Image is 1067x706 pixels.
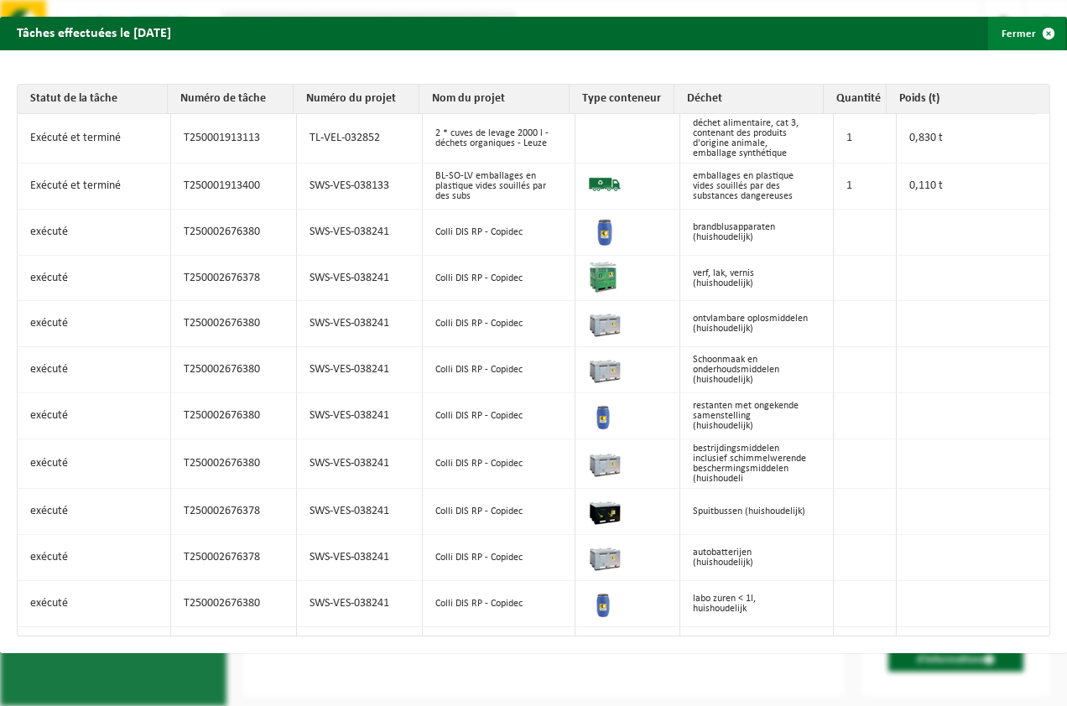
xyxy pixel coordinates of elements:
img: BL-SO-LV [588,168,622,201]
img: CR-SU-1C-2000-04-CU [588,127,658,150]
td: SWS-VES-038241 [297,627,423,673]
img: PB-HB-1400-HPE-GN-11 [588,260,618,293]
th: Déchet [674,85,825,114]
td: T250001913400 [171,164,297,210]
td: BL-SO-LV emballages en plastique vides souillés par des subs [423,164,576,210]
td: Colli DIS RP - Copidec [423,210,576,256]
td: Colli DIS RP - Copidec [423,256,576,301]
img: LP-OT-00060-HPE-21 [588,631,622,665]
td: SWS-VES-038241 [297,256,423,301]
td: exécuté [18,301,171,347]
td: T250002676380 [171,393,297,439]
td: T250002676380 [171,627,297,673]
td: SWS-VES-038241 [297,301,423,347]
td: restanten met ongekende samenstelling (huishoudelijk) [680,393,834,439]
td: labo zuren < 1l, huishoudelijk [680,581,834,627]
td: exécuté [18,256,171,301]
img: PB-LB-0680-HPE-GY-11 [588,539,622,573]
td: Colli DIS RP - Copidec [423,393,576,439]
img: LP-OT-00060-HPE-21 [588,585,622,619]
td: SWS-VES-038241 [297,535,423,581]
td: T250002676380 [171,210,297,256]
td: labo basen <1l, huishoudelijk [680,627,834,673]
td: Colli DIS RP - Copidec [423,581,576,627]
th: Statut de la tâche [18,85,168,114]
td: T250002676380 [171,581,297,627]
td: SWS-VES-038241 [297,439,423,489]
img: PB-LB-0680-HPE-GY-11 [588,351,622,385]
img: PB-OT-0120-HPE-00-02 [588,214,622,247]
td: SWS-VES-038133 [297,164,423,210]
button: Fermer [988,17,1065,50]
td: Spuitbussen (huishoudelijk) [680,489,834,535]
th: Quantité [824,85,887,114]
td: exécuté [18,627,171,673]
img: PB-LB-0680-HPE-BK-11 [588,493,622,527]
td: exécuté [18,535,171,581]
td: 0,830 t [897,114,1050,164]
td: exécuté [18,393,171,439]
td: 0,110 t [897,164,1050,210]
td: Colli DIS RP - Copidec [423,627,576,673]
th: Poids (t) [887,85,1037,114]
td: exécuté [18,210,171,256]
td: exécuté [18,439,171,489]
td: TL-VEL-032852 [297,114,423,164]
td: Colli DIS RP - Copidec [423,535,576,581]
th: Numéro du projet [294,85,419,114]
img: PB-LB-0680-HPE-GY-11 [588,305,622,339]
img: LP-OT-00060-HPE-21 [588,397,622,431]
td: exécuté [18,489,171,535]
td: SWS-VES-038241 [297,489,423,535]
th: Type conteneur [570,85,674,114]
td: SWS-VES-038241 [297,393,423,439]
th: Nom du projet [419,85,570,114]
td: Exécuté et terminé [18,114,171,164]
td: Exécuté et terminé [18,164,171,210]
td: Colli DIS RP - Copidec [423,439,576,489]
th: Numéro de tâche [168,85,294,114]
td: T250001913113 [171,114,297,164]
td: brandblusapparaten (huishoudelijk) [680,210,834,256]
td: autobatterijen (huishoudelijk) [680,535,834,581]
td: T250002676380 [171,439,297,489]
td: exécuté [18,347,171,393]
td: exécuté [18,581,171,627]
td: T250002676380 [171,301,297,347]
td: Colli DIS RP - Copidec [423,347,576,393]
td: SWS-VES-038241 [297,347,423,393]
td: 1 [834,164,897,210]
td: bestrijdingsmiddelen inclusief schimmelwerende beschermingsmiddelen (huishoudeli [680,439,834,489]
td: T250002676378 [171,256,297,301]
td: Colli DIS RP - Copidec [423,489,576,535]
td: SWS-VES-038241 [297,210,423,256]
td: 1 [834,114,897,164]
td: SWS-VES-038241 [297,581,423,627]
td: ontvlambare oplosmiddelen (huishoudelijk) [680,301,834,347]
td: emballages en plastique vides souillés par des substances dangereuses [680,164,834,210]
td: T250002676378 [171,489,297,535]
td: Colli DIS RP - Copidec [423,301,576,347]
td: déchet alimentaire, cat 3, contenant des produits d'origine animale, emballage synthétique [680,114,834,164]
td: Schoonmaak en onderhoudsmiddelen (huishoudelijk) [680,347,834,393]
td: verf, lak, vernis (huishoudelijk) [680,256,834,301]
td: T250002676380 [171,347,297,393]
td: T250002676378 [171,535,297,581]
td: 2 * cuves de levage 2000 l - déchets organiques - Leuze [423,114,576,164]
img: PB-LB-0680-HPE-GY-11 [588,445,622,479]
